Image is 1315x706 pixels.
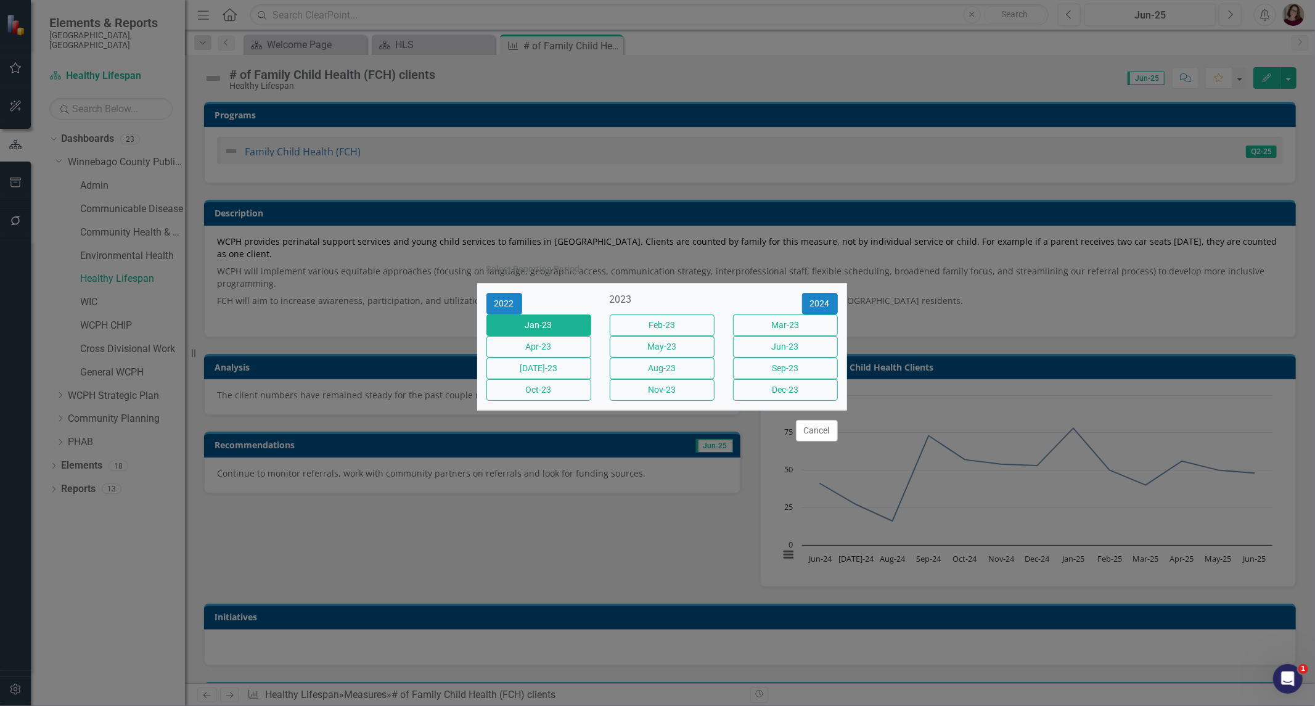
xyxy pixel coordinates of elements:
[1273,664,1303,694] iframe: Intercom live chat
[733,358,838,379] button: Sep-23
[486,358,591,379] button: [DATE]-23
[486,293,522,314] button: 2022
[610,293,715,307] div: 2023
[802,293,838,314] button: 2024
[486,336,591,358] button: Apr-23
[733,314,838,336] button: Mar-23
[733,379,838,401] button: Dec-23
[610,336,715,358] button: May-23
[610,358,715,379] button: Aug-23
[610,314,715,336] button: Feb-23
[486,314,591,336] button: Jan-23
[610,379,715,401] button: Nov-23
[733,336,838,358] button: Jun-23
[486,379,591,401] button: Oct-23
[1298,664,1308,674] span: 1
[796,420,838,441] button: Cancel
[486,265,580,274] div: Select Reporting Period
